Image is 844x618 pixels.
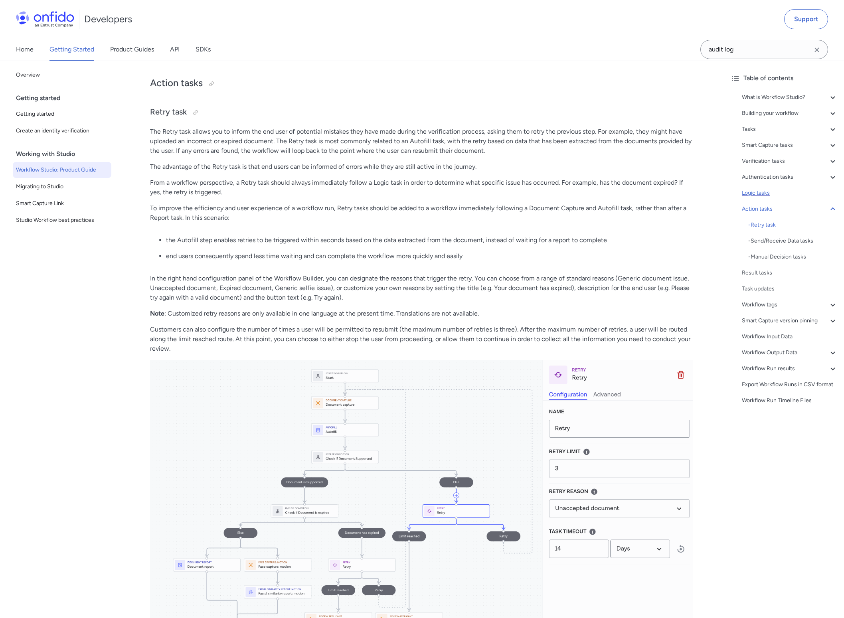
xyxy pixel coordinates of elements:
[84,13,132,26] h1: Developers
[742,156,838,166] a: Verification tasks
[16,90,115,106] div: Getting started
[742,268,838,278] a: Result tasks
[748,236,838,246] a: -Send/Receive Data tasks
[742,284,838,294] a: Task updates
[13,106,111,122] a: Getting started
[742,109,838,118] a: Building your workflow
[110,38,154,61] a: Product Guides
[49,38,94,61] a: Getting Started
[784,9,828,29] a: Support
[150,178,693,197] p: From a workflow perspective, a Retry task should always immediately follow a Logic task in order ...
[742,300,838,310] a: Workflow tags
[13,212,111,228] a: Studio Workflow best practices
[748,220,838,230] a: -Retry task
[742,380,838,389] a: Export Workflow Runs in CSV format
[16,165,108,175] span: Workflow Studio: Product Guide
[150,325,693,353] p: Customers can also configure the number of times a user will be permitted to resubmit (the maximu...
[16,109,108,119] span: Getting started
[742,188,838,198] a: Logic tasks
[742,124,838,134] a: Tasks
[742,140,838,150] a: Smart Capture tasks
[13,123,111,139] a: Create an identity verification
[742,172,838,182] a: Authentication tasks
[150,203,693,223] p: To improve the efficiency and user experience of a workflow run, Retry tasks should be added to a...
[16,182,108,192] span: Migrating to Studio
[13,67,111,83] a: Overview
[150,162,693,172] p: The advantage of the Retry task is that end users can be informed of errors while they are still ...
[150,127,693,156] p: The Retry task allows you to inform the end user of potential mistakes they have made during the ...
[13,195,111,211] a: Smart Capture Link
[16,70,108,80] span: Overview
[731,73,838,83] div: Table of contents
[13,179,111,195] a: Migrating to Studio
[16,199,108,208] span: Smart Capture Link
[16,11,74,27] img: Onfido Logo
[742,396,838,405] a: Workflow Run Timeline Files
[742,348,838,357] a: Workflow Output Data
[166,251,693,261] p: end users consequently spend less time waiting and can complete the workflow more quickly and easily
[196,38,211,61] a: SDKs
[16,126,108,136] span: Create an identity verification
[742,93,838,102] a: What is Workflow Studio?
[748,252,838,262] a: -Manual Decision tasks
[150,274,693,302] p: In the right hand configuration panel of the Workflow Builder, you can designate the reasons that...
[742,364,838,373] a: Workflow Run results
[742,332,838,342] a: Workflow Input Data
[170,38,180,61] a: API
[812,45,822,55] svg: Clear search field button
[748,236,838,246] div: - Send/Receive Data tasks
[742,204,838,214] a: Action tasks
[166,235,693,245] p: the Autofill step enables retries to be triggered within seconds based on the data extracted from...
[742,316,838,326] a: Smart Capture version pinning
[748,220,838,230] div: - Retry task
[150,309,693,318] p: : Customized retry reasons are only available in one language at the present time. Translations a...
[700,40,828,59] input: Onfido search input field
[150,77,693,90] h2: Action tasks
[16,146,115,162] div: Working with Studio
[16,215,108,225] span: Studio Workflow best practices
[748,252,838,262] div: - Manual Decision tasks
[13,162,111,178] a: Workflow Studio: Product Guide
[16,38,34,61] a: Home
[150,106,693,119] h3: Retry task
[150,310,164,317] strong: Note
